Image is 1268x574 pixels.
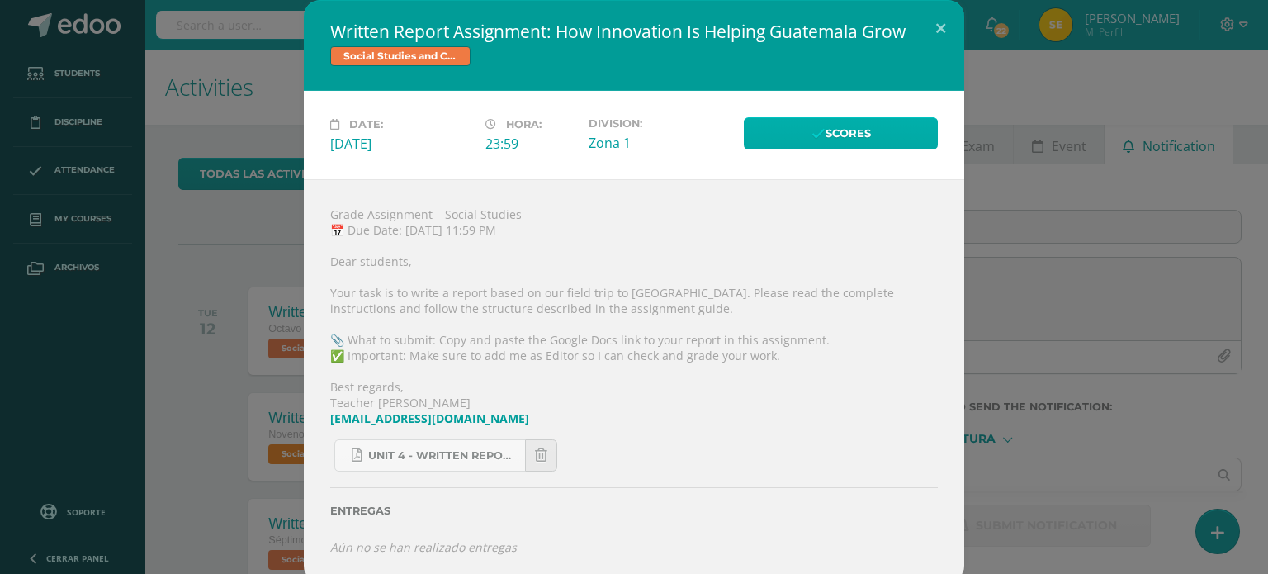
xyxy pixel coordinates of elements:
span: Date: [349,118,383,130]
div: 23:59 [485,135,575,153]
span: Unit 4 - Written Report Assignment_ How Innovation Is Helping [GEOGRAPHIC_DATA] Grow.pdf [368,449,517,463]
div: Zona 1 [589,134,731,152]
h2: Written Report Assignment: How Innovation Is Helping Guatemala Grow [330,20,938,43]
label: Division: [589,117,731,130]
a: [EMAIL_ADDRESS][DOMAIN_NAME] [330,410,529,426]
a: Social Studies and Civics I [330,46,471,66]
a: Unit 4 - Written Report Assignment_ How Innovation Is Helping [GEOGRAPHIC_DATA] Grow.pdf [334,439,525,472]
label: Entregas [330,505,938,517]
span: Hora: [506,118,542,130]
a: Scores [744,117,938,149]
i: Aún no se han realizado entregas [330,539,517,555]
div: [DATE] [330,135,472,153]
